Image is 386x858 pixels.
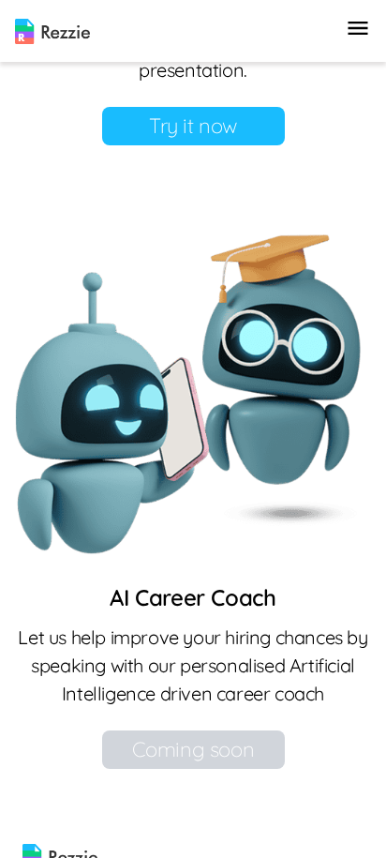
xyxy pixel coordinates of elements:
img: Resume Review [15,220,371,567]
img: logo [15,19,90,44]
h6: AI Career Coach [15,582,371,612]
p: Let us help improve your hiring chances by speaking with our personalised Artificial Intelligence... [15,624,371,708]
div: Coming soon [102,730,285,769]
a: Try it now [102,107,285,145]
